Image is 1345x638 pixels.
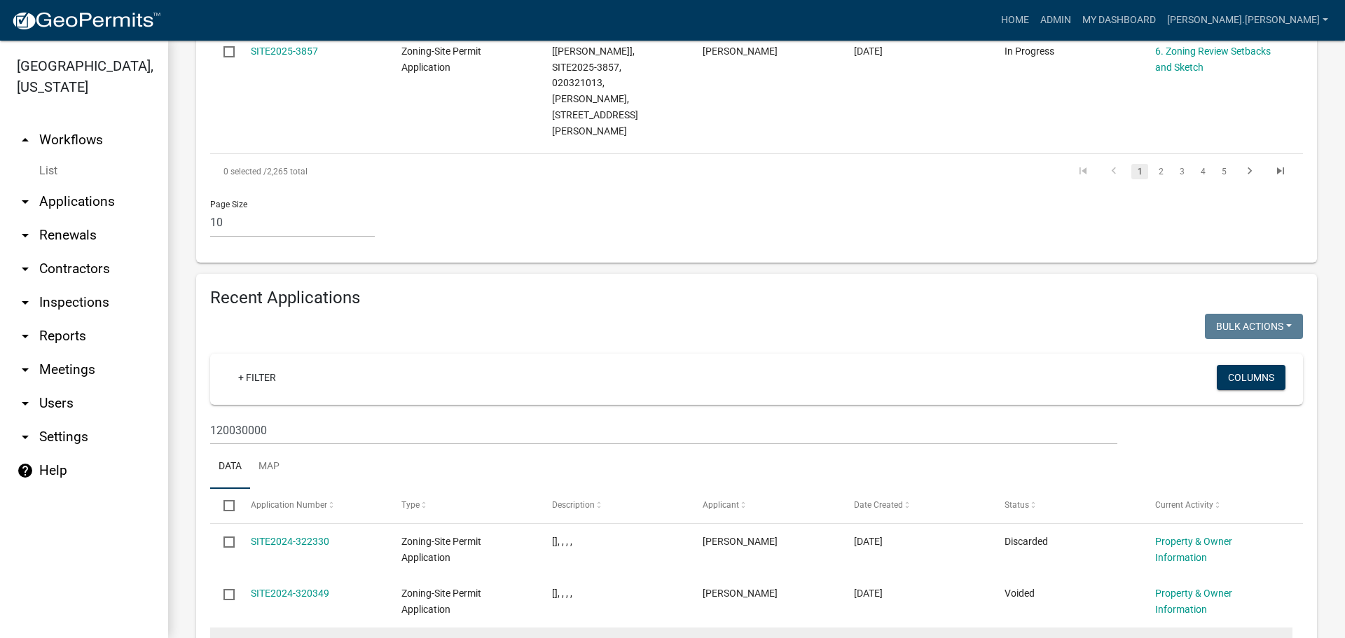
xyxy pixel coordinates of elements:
a: 1 [1131,164,1148,179]
datatable-header-cell: Date Created [840,489,991,522]
li: page 2 [1150,160,1171,183]
datatable-header-cell: Current Activity [1142,489,1292,522]
li: page 5 [1213,160,1234,183]
a: SITE2024-320349 [251,588,329,599]
span: 10/07/2024 [854,588,883,599]
span: Wayne Leitheiser [703,536,778,547]
a: go to next page [1236,164,1263,179]
h4: Recent Applications [210,288,1303,308]
a: 5 [1215,164,1232,179]
a: Admin [1035,7,1077,34]
span: [], , , , [552,536,572,547]
span: 10/10/2024 [854,536,883,547]
span: Applicant [703,500,739,510]
a: Property & Owner Information [1155,588,1232,615]
span: Zoning-Site Permit Application [401,588,481,615]
i: arrow_drop_down [17,193,34,210]
datatable-header-cell: Status [991,489,1142,522]
a: SITE2024-322330 [251,536,329,547]
span: Current Activity [1155,500,1213,510]
span: [Tyler Lindsay], SITE2025-3857, 020321013, DEAN NELSON, 19266 SHERMAN SHORES RD [552,46,638,137]
a: 4 [1194,164,1211,179]
a: My Dashboard [1077,7,1161,34]
li: page 1 [1129,160,1150,183]
i: arrow_drop_down [17,227,34,244]
li: page 4 [1192,160,1213,183]
datatable-header-cell: Type [388,489,539,522]
span: Dean Nelson [703,46,778,57]
button: Columns [1217,365,1285,390]
span: Application Number [251,500,327,510]
i: arrow_drop_down [17,261,34,277]
datatable-header-cell: Select [210,489,237,522]
i: arrow_drop_down [17,395,34,412]
button: Bulk Actions [1205,314,1303,339]
a: 2 [1152,164,1169,179]
input: Search for applications [210,416,1117,445]
a: Data [210,445,250,490]
a: + Filter [227,365,287,390]
span: Description [552,500,595,510]
span: Type [401,500,420,510]
i: help [17,462,34,479]
a: Property & Owner Information [1155,536,1232,563]
li: page 3 [1171,160,1192,183]
a: go to previous page [1101,164,1127,179]
i: arrow_drop_down [17,361,34,378]
span: Zoning-Site Permit Application [401,536,481,563]
a: go to last page [1267,164,1294,179]
span: Date Created [854,500,903,510]
a: 6. Zoning Review Setbacks and Sketch [1155,46,1271,73]
datatable-header-cell: Applicant [689,489,840,522]
span: In Progress [1005,46,1054,57]
a: Map [250,445,288,490]
a: 3 [1173,164,1190,179]
span: Andrew Skatvold [703,588,778,599]
i: arrow_drop_down [17,429,34,445]
a: Home [995,7,1035,34]
a: go to first page [1070,164,1096,179]
span: Voided [1005,588,1035,599]
i: arrow_drop_down [17,294,34,311]
datatable-header-cell: Application Number [237,489,387,522]
span: Discarded [1005,536,1048,547]
span: 0 selected / [223,167,267,176]
datatable-header-cell: Description [539,489,689,522]
a: SITE2025-3857 [251,46,318,57]
div: 2,265 total [210,154,642,189]
i: arrow_drop_down [17,328,34,345]
i: arrow_drop_up [17,132,34,148]
span: Status [1005,500,1029,510]
span: [], , , , [552,588,572,599]
span: Zoning-Site Permit Application [401,46,481,73]
span: 09/08/2025 [854,46,883,57]
a: [PERSON_NAME].[PERSON_NAME] [1161,7,1334,34]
